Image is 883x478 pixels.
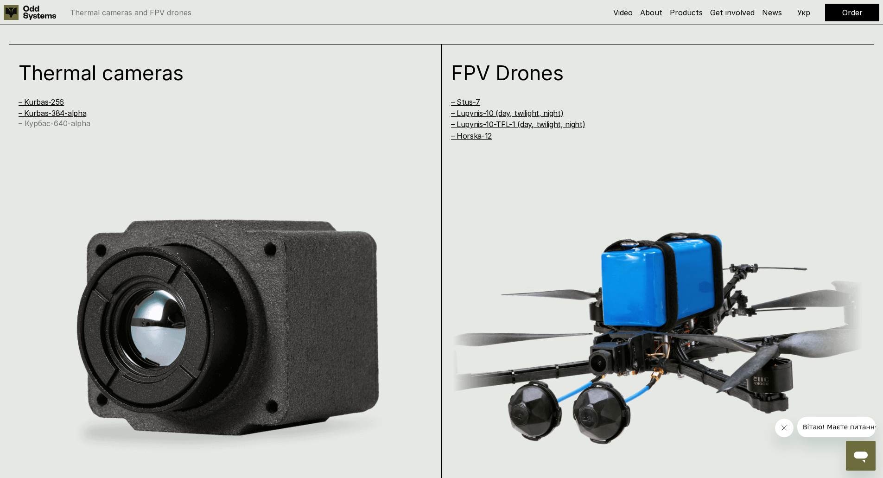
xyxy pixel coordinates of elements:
[797,417,876,437] iframe: Mensaje de la compañía
[762,8,782,17] a: News
[19,108,86,118] a: – Kurbas-384-alpha
[842,8,863,17] a: Order
[710,8,755,17] a: Get involved
[19,119,90,128] a: – Курбас-640-alpha
[19,97,64,107] a: – Kurbas-256
[451,131,492,140] a: – Horska-12
[19,63,407,83] h1: Thermal cameras
[846,441,876,471] iframe: Botón para iniciar la ventana de mensajería
[451,97,480,107] a: – Stus-7
[613,8,633,17] a: Video
[797,9,810,16] p: Укр
[775,419,794,437] iframe: Cerrar mensaje
[640,8,662,17] a: About
[451,108,564,118] a: – Lupynis-10 (day, twilight, night)
[70,9,191,16] p: Thermal cameras and FPV drones
[451,63,840,83] h1: FPV Drones
[670,8,703,17] a: Products
[451,120,585,129] a: – Lupynis-10-TFL-1 (day, twilight, night)
[6,6,85,14] span: Вітаю! Маєте питання?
